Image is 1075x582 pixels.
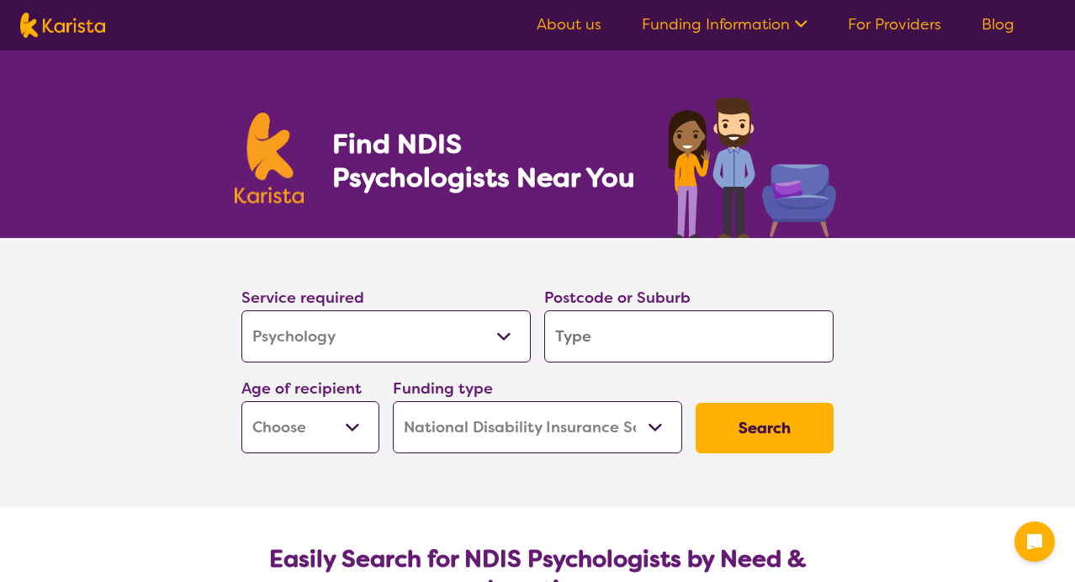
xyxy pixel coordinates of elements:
a: Funding Information [642,14,808,34]
label: Service required [241,288,364,308]
a: For Providers [848,14,941,34]
label: Funding type [393,378,493,399]
img: psychology [662,91,840,238]
a: Blog [982,14,1014,34]
button: Search [696,403,834,453]
label: Postcode or Suburb [544,288,691,308]
a: About us [537,14,601,34]
img: Karista logo [20,13,105,38]
label: Age of recipient [241,378,362,399]
img: Karista logo [235,113,304,204]
input: Type [544,310,834,362]
h1: Find NDIS Psychologists Near You [332,127,643,194]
